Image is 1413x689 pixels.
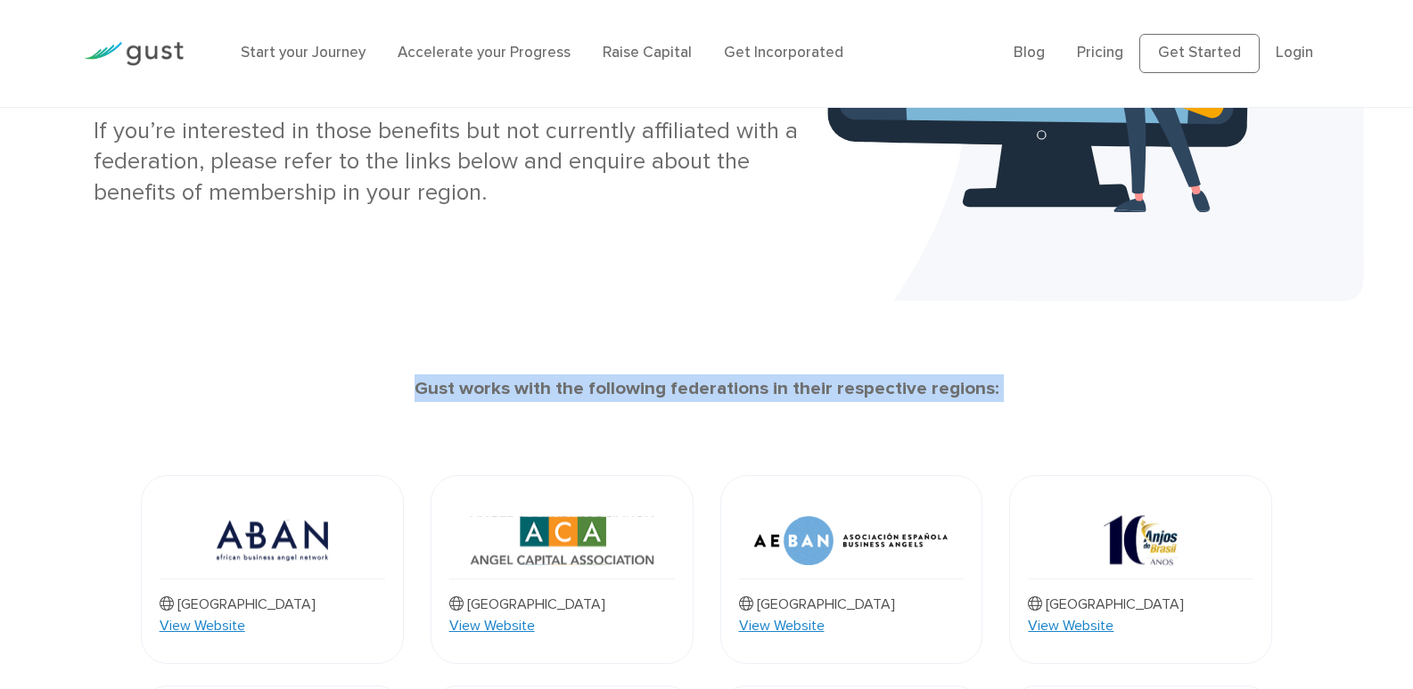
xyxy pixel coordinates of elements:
img: Aca [470,503,654,578]
p: [GEOGRAPHIC_DATA] [449,594,605,615]
a: Blog [1014,44,1045,62]
a: Raise Capital [603,44,692,62]
a: Start your Journey [241,44,366,62]
strong: Gust works with the following federations in their respective regions: [415,377,999,399]
img: Aban [217,503,328,578]
img: Gust Logo [84,42,184,66]
p: [GEOGRAPHIC_DATA] [160,594,316,615]
a: Accelerate your Progress [398,44,571,62]
a: Get Started [1139,34,1260,73]
a: Get Incorporated [724,44,843,62]
a: View Website [739,615,825,636]
a: View Website [449,615,535,636]
img: Aeban [754,503,948,578]
p: [GEOGRAPHIC_DATA] [739,594,895,615]
a: View Website [160,615,245,636]
a: View Website [1028,615,1113,636]
p: [GEOGRAPHIC_DATA] [1028,594,1184,615]
img: 10 Anjo [1103,503,1179,578]
a: Login [1276,44,1313,62]
a: Pricing [1077,44,1123,62]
